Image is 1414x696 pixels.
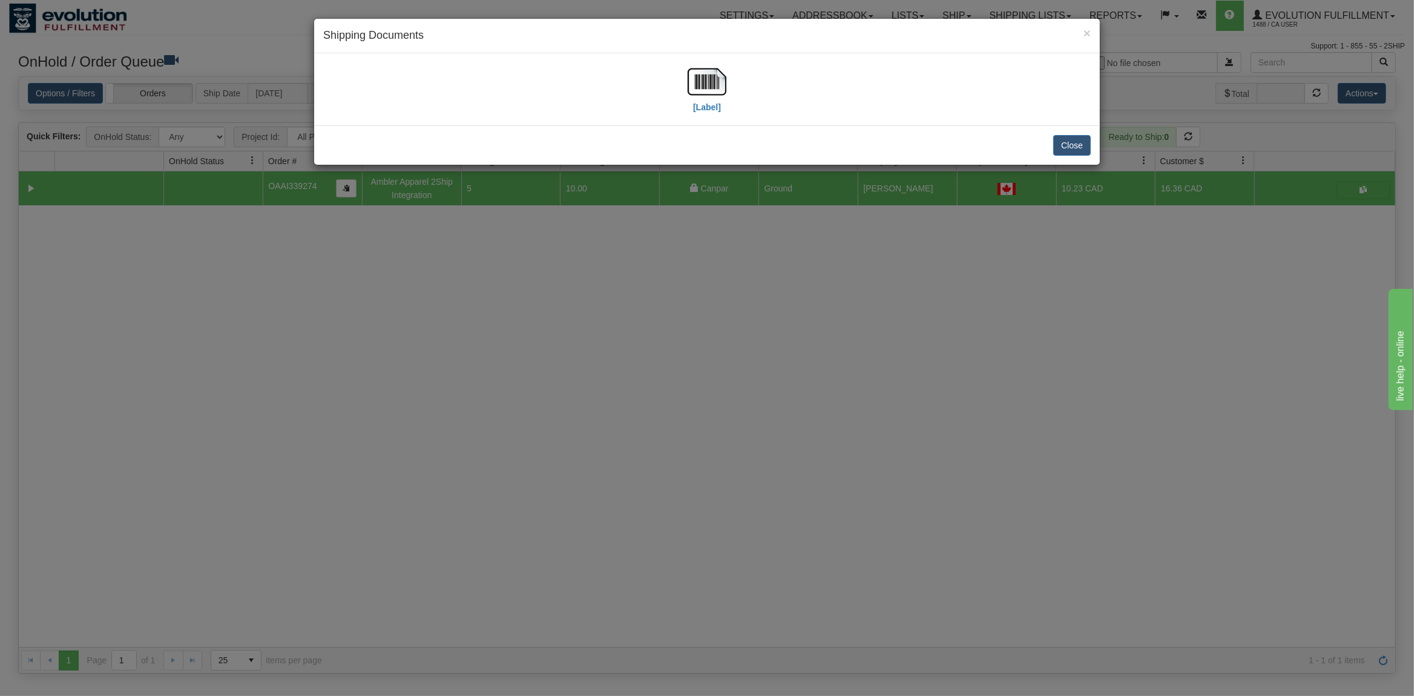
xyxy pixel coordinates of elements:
[688,62,726,101] img: barcode.jpg
[688,76,726,111] a: [Label]
[9,7,112,22] div: live help - online
[323,28,1091,44] h4: Shipping Documents
[1386,286,1413,409] iframe: chat widget
[1053,135,1091,156] button: Close
[1084,27,1091,39] button: Close
[1084,26,1091,40] span: ×
[693,101,721,113] label: [Label]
